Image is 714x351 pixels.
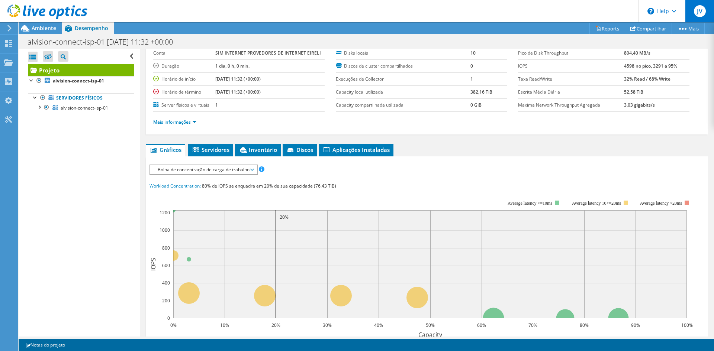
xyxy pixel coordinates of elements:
label: Escrita Média Diária [518,88,624,96]
label: Discos de cluster compartilhados [336,62,470,70]
label: Duração [153,62,215,70]
label: Capacity compartilhada utilizada [336,101,470,109]
tspan: Average latency <=10ms [508,201,552,206]
text: 70% [528,322,537,328]
span: Ambiente [32,25,56,32]
label: Execuções de Collector [336,75,470,83]
text: 10% [220,322,229,328]
text: 1000 [160,227,170,233]
text: 20% [271,322,280,328]
b: SIM INTERNET PROVEDORES DE INTERNET EIRELI [215,50,321,56]
b: 382,16 TiB [470,89,492,95]
a: Compartilhar [625,23,672,34]
text: 800 [162,245,170,251]
b: 3,03 gigabits/s [624,102,655,108]
label: Horário de início [153,75,215,83]
text: 400 [162,280,170,286]
span: 80% de IOPS se enquadra em 20% de sua capacidade (76,43 TiB) [202,183,336,189]
b: [DATE] 11:32 (+00:00) [215,76,261,82]
b: alvision-connect-isp-01 [53,78,104,84]
text: 60% [477,322,486,328]
span: JV [694,5,706,17]
span: Aplicações Instaladas [322,146,390,153]
svg: \n [647,8,654,14]
b: 32% Read / 68% Write [624,76,670,82]
a: Servidores físicos [28,93,134,103]
text: 50% [426,322,435,328]
a: alvision-connect-isp-01 [28,76,134,86]
a: Reports [589,23,625,34]
a: Mais informações [153,119,196,125]
text: 0% [170,322,177,328]
span: Workload Concentration: [149,183,201,189]
text: 100% [681,322,693,328]
span: Inventário [239,146,277,153]
a: Mais [672,23,705,34]
b: 10 [470,50,476,56]
tspan: Average latency 10<=20ms [572,201,621,206]
b: 52,58 TiB [624,89,643,95]
label: Maxima Network Throughput Agregada [518,101,624,109]
label: Server físicos e virtuais [153,101,215,109]
text: 600 [162,262,170,269]
text: 1200 [160,209,170,216]
text: IOPS [149,258,157,271]
span: Desempenho [75,25,108,32]
label: Taxa Read/Write [518,75,624,83]
span: Bolha de concentração de carga de trabalho [154,165,253,174]
a: Notas do projeto [20,340,70,350]
b: [DATE] 11:32 (+00:00) [215,89,261,95]
a: Projeto [28,64,134,76]
span: Gráficos [149,146,181,153]
span: Discos [286,146,313,153]
label: Horário de término [153,88,215,96]
span: Servidores [192,146,229,153]
b: 0 [470,63,473,69]
text: 30% [323,322,332,328]
b: 4598 no pico, 3291 a 95% [624,63,677,69]
label: Capacity local utilizada [336,88,470,96]
span: alvision-connect-isp-01 [61,105,108,111]
text: 90% [631,322,640,328]
b: 1 [470,76,473,82]
label: Disks locais [336,49,470,57]
text: Average latency >20ms [640,201,682,206]
text: 0 [167,315,170,321]
label: IOPS [518,62,624,70]
text: Capacity [418,331,443,339]
text: 200 [162,298,170,304]
h1: alvision-connect-isp-01 [DATE] 11:32 +00:00 [24,38,184,46]
b: 1 [215,102,218,108]
a: alvision-connect-isp-01 [28,103,134,113]
label: Conta [153,49,215,57]
b: 0 GiB [470,102,482,108]
text: 80% [580,322,589,328]
text: 20% [280,214,289,220]
b: 804,40 MB/s [624,50,650,56]
label: Pico de Disk Throughput [518,49,624,57]
text: 40% [374,322,383,328]
b: 1 dia, 0 h, 0 min. [215,63,250,69]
